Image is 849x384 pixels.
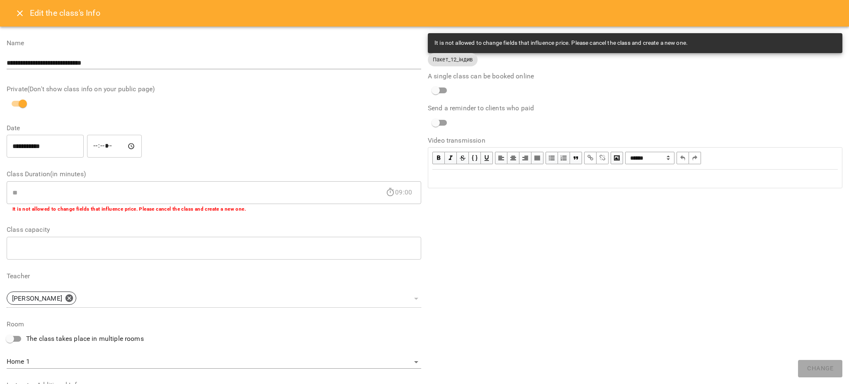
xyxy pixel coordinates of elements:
[584,152,597,164] button: Link
[677,152,689,164] button: Undo
[495,152,507,164] button: Align Left
[434,36,688,51] div: It is not allowed to change fields that influence price. Please cancel the class and create a new...
[10,3,30,23] button: Close
[481,152,493,164] button: Underline
[531,152,543,164] button: Align Justify
[7,273,421,279] label: Teacher
[7,292,76,305] div: [PERSON_NAME]
[7,171,421,177] label: Class Duration(in minutes)
[428,73,842,80] label: A single class can be booked online
[12,206,246,212] b: It is not allowed to change fields that influence price. Please cancel the class and create a new...
[7,125,421,131] label: Date
[26,334,144,344] span: The class takes place in multiple rooms
[689,152,701,164] button: Redo
[611,152,623,164] button: Image
[519,152,531,164] button: Align Right
[570,152,582,164] button: Blockquote
[429,170,842,187] div: Edit text
[625,152,674,164] span: Normal
[625,152,674,164] select: Block type
[428,137,842,144] label: Video transmission
[7,355,421,369] div: Home 1
[7,289,421,308] div: [PERSON_NAME]
[7,321,421,328] label: Room
[507,152,519,164] button: Align Center
[428,105,842,112] label: Send a reminder to clients who paid
[7,40,421,46] label: Name
[7,86,421,92] label: Private(Don't show class info on your public page)
[428,56,478,63] span: Пакет_12_індив
[457,152,469,164] button: Strikethrough
[469,152,481,164] button: Monospace
[597,152,609,164] button: Remove Link
[546,152,558,164] button: UL
[30,7,100,19] h6: Edit the class's Info
[12,294,62,304] p: [PERSON_NAME]
[445,152,457,164] button: Italic
[432,152,445,164] button: Bold
[7,226,421,233] label: Class capacity
[558,152,570,164] button: OL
